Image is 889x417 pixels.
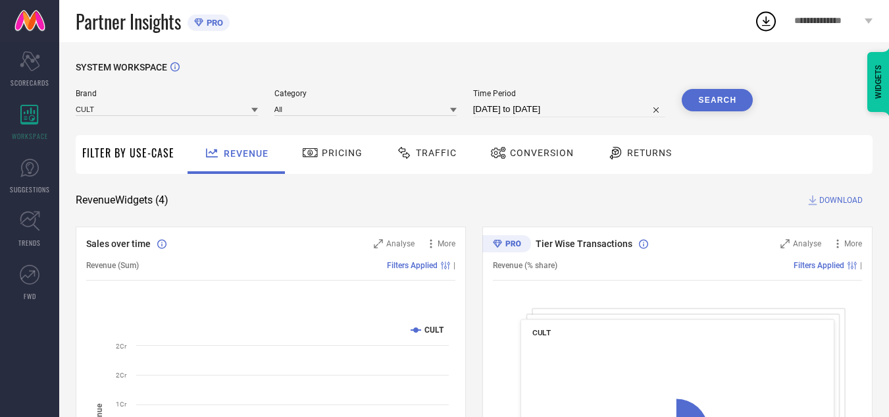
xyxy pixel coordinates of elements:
div: Premium [482,235,531,255]
span: | [860,261,862,270]
span: Traffic [416,148,457,158]
span: | [453,261,455,270]
span: WORKSPACE [12,131,48,141]
span: Revenue Widgets ( 4 ) [76,194,168,207]
span: CULT [532,328,551,337]
span: Category [274,89,457,98]
span: Filter By Use-Case [82,145,174,161]
button: Search [682,89,753,111]
span: Brand [76,89,258,98]
span: SUGGESTIONS [10,184,50,194]
span: Partner Insights [76,8,181,35]
svg: Zoom [374,239,383,248]
span: SYSTEM WORKSPACE [76,62,167,72]
span: Returns [627,148,672,158]
span: SCORECARDS [11,78,49,88]
span: Filters Applied [794,261,844,270]
span: Time Period [473,89,666,98]
span: DOWNLOAD [819,194,863,207]
text: CULT [424,325,444,335]
text: 2Cr [116,372,127,379]
span: Analyse [793,239,821,248]
svg: Zoom [780,239,790,248]
span: Revenue [224,148,268,159]
span: More [438,239,455,248]
text: 1Cr [116,401,127,408]
input: Select time period [473,101,666,117]
span: TRENDS [18,238,41,248]
span: Filters Applied [387,261,438,270]
span: Pricing [322,148,363,158]
span: Revenue (Sum) [86,261,139,270]
span: Revenue (% share) [493,261,557,270]
span: PRO [203,18,223,28]
span: Tier Wise Transactions [536,238,632,249]
span: Analyse [386,239,415,248]
div: Open download list [754,9,778,33]
text: 2Cr [116,343,127,350]
span: FWD [24,291,36,301]
span: Sales over time [86,238,151,249]
span: More [844,239,862,248]
span: Conversion [510,148,574,158]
